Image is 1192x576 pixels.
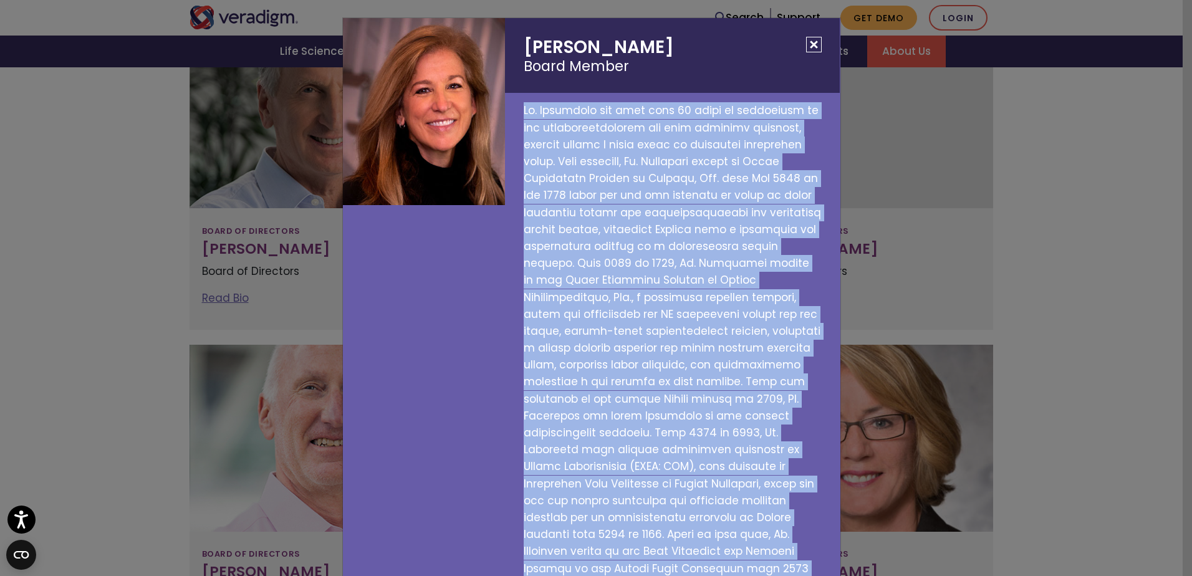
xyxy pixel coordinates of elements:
[953,486,1177,561] iframe: Drift Chat Widget
[505,18,840,93] h2: [PERSON_NAME]
[6,540,36,570] button: Open CMP widget
[806,37,822,52] button: Close
[524,58,821,75] small: Board Member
